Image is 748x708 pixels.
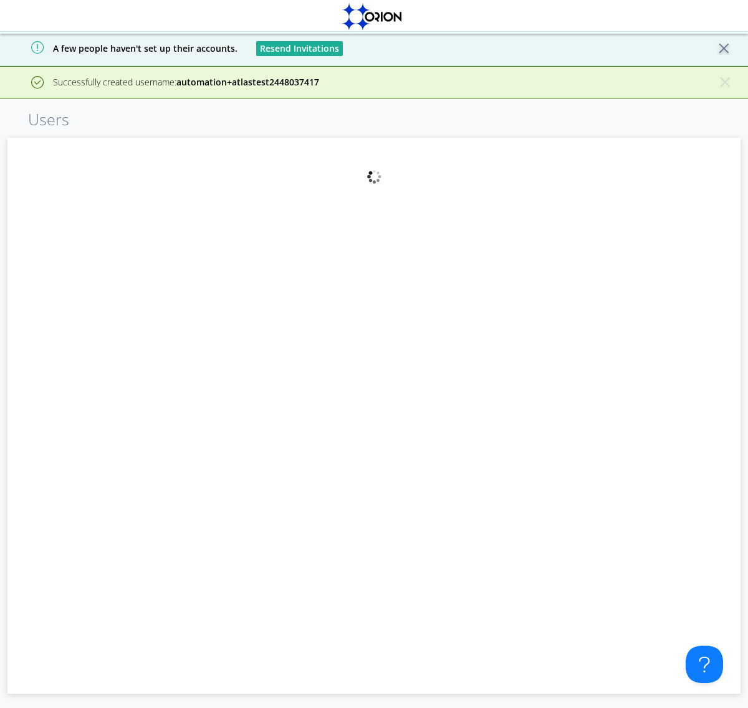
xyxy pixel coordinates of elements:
[686,646,723,683] iframe: Toggle Customer Support
[176,76,319,88] strong: automation+atlastest2448037417
[53,76,319,88] span: Successfully created username:
[367,169,382,184] img: spin.svg
[9,42,237,54] span: A few people haven't set up their accounts.
[256,41,343,56] button: Resend Invitations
